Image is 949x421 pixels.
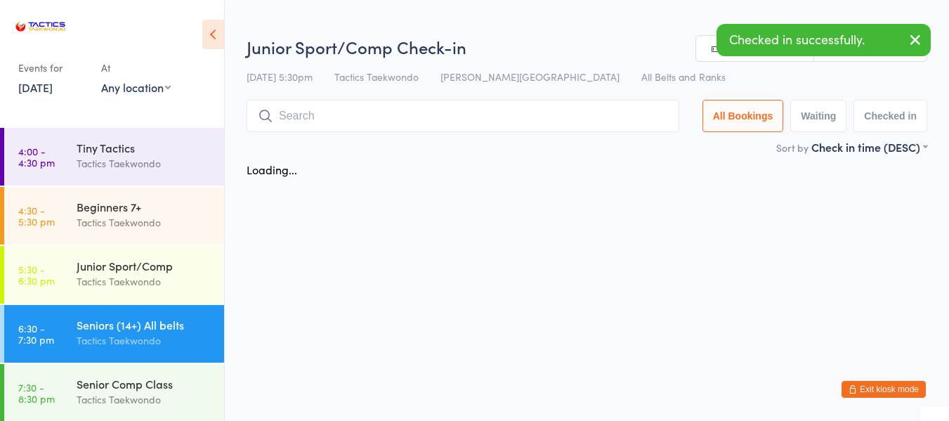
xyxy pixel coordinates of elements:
[77,391,212,408] div: Tactics Taekwondo
[247,70,313,84] span: [DATE] 5:30pm
[790,100,846,132] button: Waiting
[77,140,212,155] div: Tiny Tactics
[77,155,212,171] div: Tactics Taekwondo
[247,100,679,132] input: Search
[716,24,931,56] div: Checked in successfully.
[247,162,297,177] div: Loading...
[101,56,171,79] div: At
[842,381,926,398] button: Exit kiosk mode
[77,376,212,391] div: Senior Comp Class
[14,11,67,42] img: Tactics Taekwondo
[18,56,87,79] div: Events for
[77,317,212,332] div: Seniors (14+) All belts
[4,128,224,186] a: 4:00 -4:30 pmTiny TacticsTactics Taekwondo
[18,79,53,95] a: [DATE]
[247,35,927,58] h2: Junior Sport/Comp Check-in
[334,70,419,84] span: Tactics Taekwondo
[440,70,620,84] span: [PERSON_NAME][GEOGRAPHIC_DATA]
[18,264,55,286] time: 5:30 - 6:30 pm
[77,258,212,273] div: Junior Sport/Comp
[18,323,54,345] time: 6:30 - 7:30 pm
[18,382,55,404] time: 7:30 - 8:30 pm
[18,205,55,227] time: 4:30 - 5:30 pm
[77,273,212,290] div: Tactics Taekwondo
[776,141,809,155] label: Sort by
[641,70,726,84] span: All Belts and Ranks
[18,145,55,168] time: 4:00 - 4:30 pm
[4,305,224,363] a: 6:30 -7:30 pmSeniors (14+) All beltsTactics Taekwondo
[77,199,212,214] div: Beginners 7+
[4,187,224,245] a: 4:30 -5:30 pmBeginners 7+Tactics Taekwondo
[77,332,212,349] div: Tactics Taekwondo
[4,246,224,304] a: 5:30 -6:30 pmJunior Sport/CompTactics Taekwondo
[101,79,171,95] div: Any location
[77,214,212,231] div: Tactics Taekwondo
[811,139,927,155] div: Check in time (DESC)
[702,100,784,132] button: All Bookings
[853,100,927,132] button: Checked in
